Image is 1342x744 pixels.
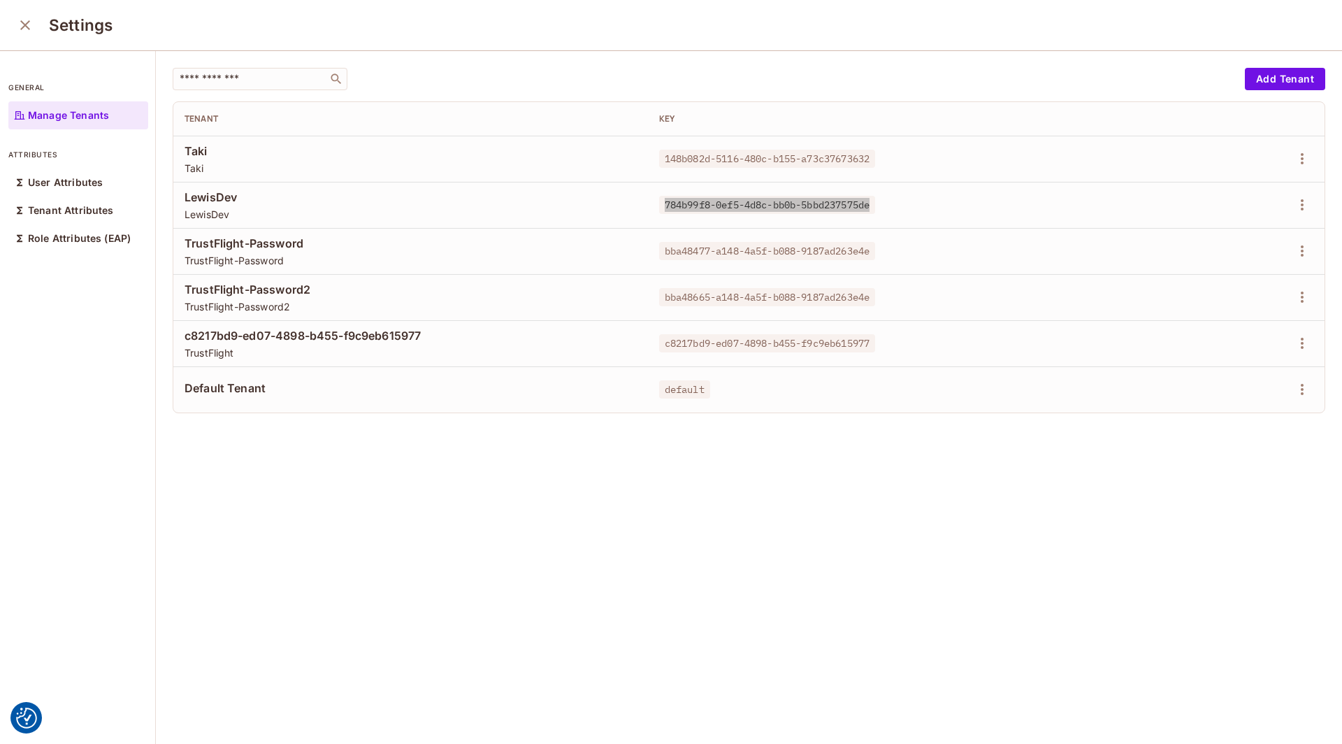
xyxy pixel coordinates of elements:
span: Default Tenant [185,380,637,396]
span: TrustFlight-Password [185,236,637,251]
img: Revisit consent button [16,708,37,729]
p: Role Attributes (EAP) [28,233,131,244]
p: attributes [8,149,148,160]
p: general [8,82,148,93]
span: TrustFlight-Password [185,254,637,267]
p: Manage Tenants [28,110,109,121]
span: 148b082d-5116-480c-b155-a73c37673632 [659,150,875,168]
span: Taki [185,162,637,175]
div: Key [659,113,1111,124]
span: 784b99f8-0ef5-4d8c-bb0b-5bbd237575de [659,196,875,214]
span: LewisDev [185,208,637,221]
button: Consent Preferences [16,708,37,729]
p: User Attributes [28,177,103,188]
span: TrustFlight-Password2 [185,282,637,297]
span: c8217bd9-ed07-4898-b455-f9c9eb615977 [185,328,637,343]
span: c8217bd9-ed07-4898-b455-f9c9eb615977 [659,334,875,352]
span: TrustFlight [185,346,637,359]
span: default [659,380,710,399]
span: LewisDev [185,189,637,205]
p: Tenant Attributes [28,205,114,216]
span: TrustFlight-Password2 [185,300,637,313]
div: Tenant [185,113,637,124]
span: bba48665-a148-4a5f-b088-9187ad263e4e [659,288,875,306]
h3: Settings [49,15,113,35]
button: Add Tenant [1245,68,1325,90]
span: bba48477-a148-4a5f-b088-9187ad263e4e [659,242,875,260]
span: Taki [185,143,637,159]
button: close [11,11,39,39]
